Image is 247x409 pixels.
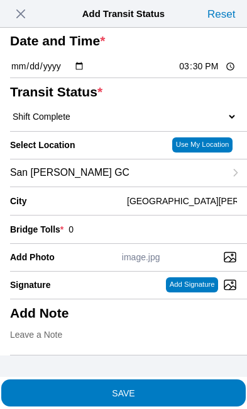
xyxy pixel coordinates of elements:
ion-label: Bridge Tolls [10,224,63,234]
ion-label: Transit Status [10,84,232,100]
span: San [PERSON_NAME] GC [10,167,129,178]
label: Signature [10,280,51,290]
ion-label: Add Note [10,306,232,321]
ion-button: Add Signature [166,277,218,292]
ion-label: City [10,196,122,206]
ion-button: Use My Location [172,137,233,153]
ion-label: Date and Time [10,33,232,49]
label: Select Location [10,140,75,150]
ion-button: SAVE [1,379,246,406]
ion-button: Reset [204,4,238,24]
